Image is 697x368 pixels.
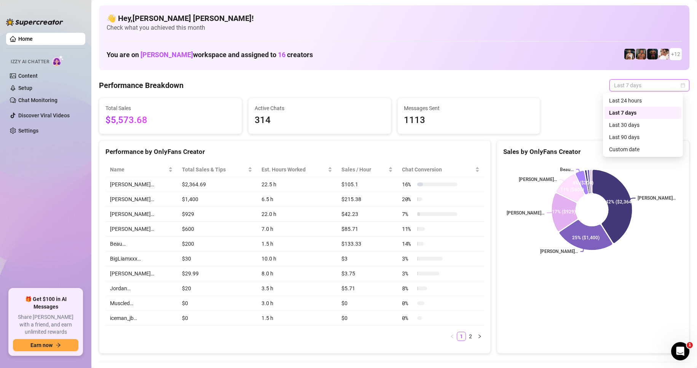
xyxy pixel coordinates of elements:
span: Sales / Hour [341,165,387,174]
td: $0 [337,311,397,326]
span: Share [PERSON_NAME] with a friend, and earn unlimited rewards [13,314,78,336]
td: $600 [177,222,257,237]
button: right [475,332,484,341]
button: left [448,332,457,341]
iframe: Intercom live chat [671,342,689,360]
h4: 👋 Hey, [PERSON_NAME] [PERSON_NAME] ! [107,13,682,24]
span: Total Sales & Tips [182,165,246,174]
div: Last 7 days [604,107,681,119]
div: Est. Hours Worked [262,165,326,174]
td: $20 [177,281,257,296]
span: Last 7 days [614,80,685,91]
td: $0 [337,296,397,311]
a: 1 [457,332,466,341]
div: Last 24 hours [609,96,677,105]
div: Last 24 hours [604,94,681,107]
td: $29.99 [177,266,257,281]
th: Sales / Hour [337,162,397,177]
span: Chat Conversion [402,165,474,174]
img: logo-BBDzfeDw.svg [6,18,63,26]
span: 14 % [402,240,414,248]
span: 0 % [402,299,414,307]
text: [PERSON_NAME]… [540,249,578,254]
td: $133.33 [337,237,397,251]
span: Name [110,165,167,174]
span: Total Sales [105,104,236,112]
span: 7 % [402,210,414,218]
th: Chat Conversion [397,162,484,177]
div: Custom date [604,143,681,155]
td: [PERSON_NAME]… [105,266,177,281]
h4: Performance Breakdown [99,80,183,91]
h1: You are on workspace and assigned to creators [107,51,313,59]
td: [PERSON_NAME]… [105,192,177,207]
img: Jake [659,49,669,59]
span: 16 [278,51,285,59]
td: 10.0 h [257,251,337,266]
div: Custom date [609,145,677,154]
div: Last 90 days [609,133,677,141]
a: 2 [466,332,475,341]
li: 2 [466,332,475,341]
div: Sales by OnlyFans Creator [503,147,683,157]
span: 20 % [402,195,414,203]
td: 3.0 h [257,296,337,311]
span: Active Chats [255,104,385,112]
td: 7.0 h [257,222,337,237]
a: Content [18,73,38,79]
td: [PERSON_NAME]… [105,177,177,192]
span: 8 % [402,284,414,293]
th: Name [105,162,177,177]
span: left [450,334,455,339]
a: Discover Viral Videos [18,112,70,118]
span: Earn now [30,342,53,348]
span: + 12 [671,50,680,58]
span: 1113 [404,113,534,128]
td: Jordan… [105,281,177,296]
span: 3 % [402,254,414,263]
img: BigLiamxxx [636,49,646,59]
td: $30 [177,251,257,266]
td: $200 [177,237,257,251]
td: $3 [337,251,397,266]
span: 11 % [402,225,414,233]
td: 3.5 h [257,281,337,296]
td: 1.5 h [257,311,337,326]
span: [PERSON_NAME] [140,51,193,59]
a: Home [18,36,33,42]
th: Total Sales & Tips [177,162,257,177]
span: Messages Sent [404,104,534,112]
td: 1.5 h [257,237,337,251]
td: $929 [177,207,257,222]
td: $3.75 [337,266,397,281]
span: 16 % [402,180,414,189]
li: Previous Page [448,332,457,341]
text: [PERSON_NAME]… [519,177,557,182]
td: Beau… [105,237,177,251]
div: Performance by OnlyFans Creator [105,147,484,157]
a: Settings [18,128,38,134]
img: AI Chatter [52,55,64,66]
span: 0 % [402,314,414,322]
div: Last 30 days [609,121,677,129]
td: $1,400 [177,192,257,207]
td: Muscled… [105,296,177,311]
td: 8.0 h [257,266,337,281]
td: $0 [177,296,257,311]
a: Setup [18,85,32,91]
td: 22.5 h [257,177,337,192]
span: Izzy AI Chatter [11,58,49,66]
span: calendar [681,83,685,88]
td: BigLiamxxx… [105,251,177,266]
span: 3 % [402,269,414,278]
text: [PERSON_NAME]… [638,195,676,201]
span: 314 [255,113,385,128]
button: Earn nowarrow-right [13,339,78,351]
div: Last 7 days [609,109,677,117]
a: Chat Monitoring [18,97,57,103]
text: [PERSON_NAME]… [506,210,544,216]
div: Last 30 days [604,119,681,131]
img: Chris [624,49,635,59]
span: 🎁 Get $100 in AI Messages [13,296,78,310]
td: 22.0 h [257,207,337,222]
